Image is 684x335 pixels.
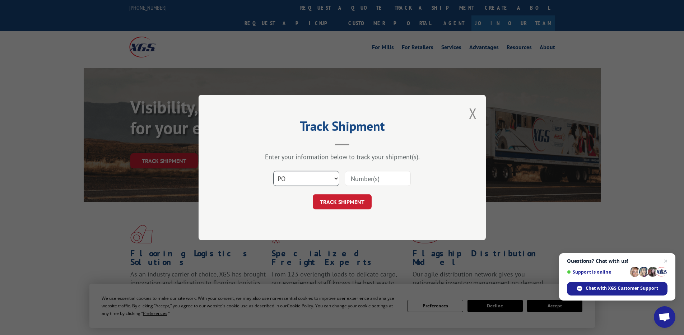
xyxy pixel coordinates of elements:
[313,194,372,209] button: TRACK SHIPMENT
[567,258,667,264] span: Questions? Chat with us!
[586,285,658,292] span: Chat with XGS Customer Support
[654,306,675,328] a: Open chat
[345,171,411,186] input: Number(s)
[234,153,450,161] div: Enter your information below to track your shipment(s).
[567,282,667,296] span: Chat with XGS Customer Support
[567,269,627,275] span: Support is online
[469,104,477,123] button: Close modal
[234,121,450,135] h2: Track Shipment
